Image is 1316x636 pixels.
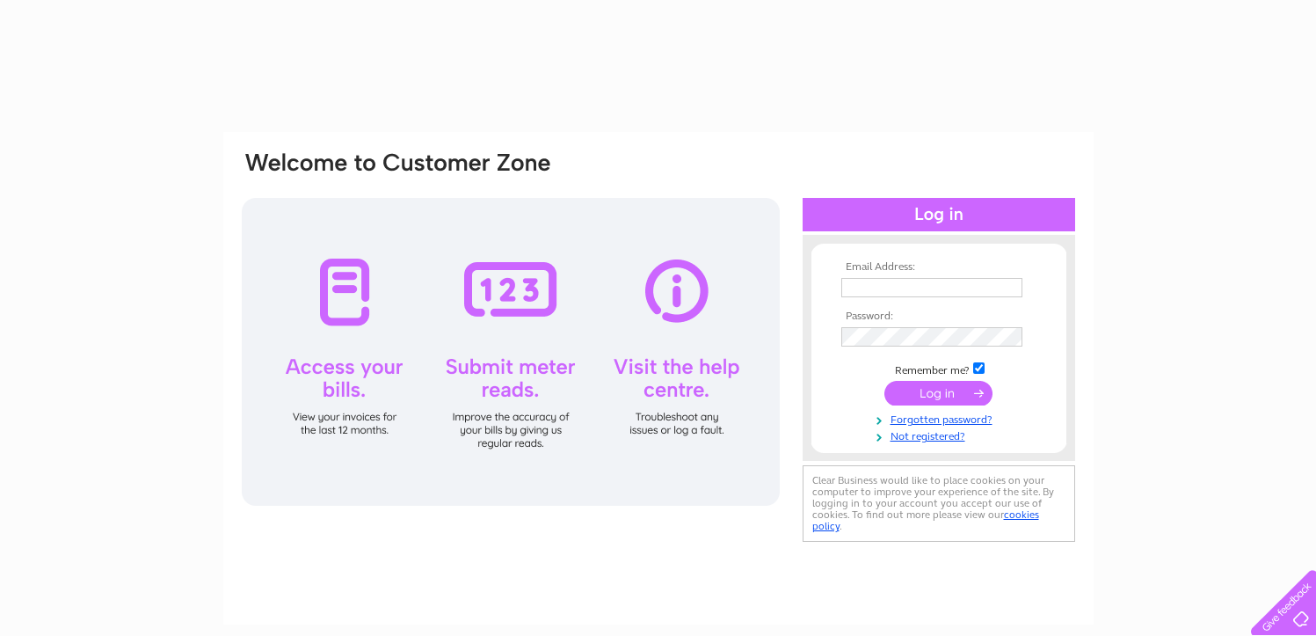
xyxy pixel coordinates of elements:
input: Submit [884,381,992,406]
td: Remember me? [837,360,1041,377]
th: Password: [837,311,1041,323]
a: Not registered? [841,427,1041,443]
a: Forgotten password? [841,410,1041,427]
th: Email Address: [837,261,1041,274]
a: cookies policy [812,508,1039,532]
div: Clear Business would like to place cookies on your computer to improve your experience of the sit... [803,465,1075,542]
